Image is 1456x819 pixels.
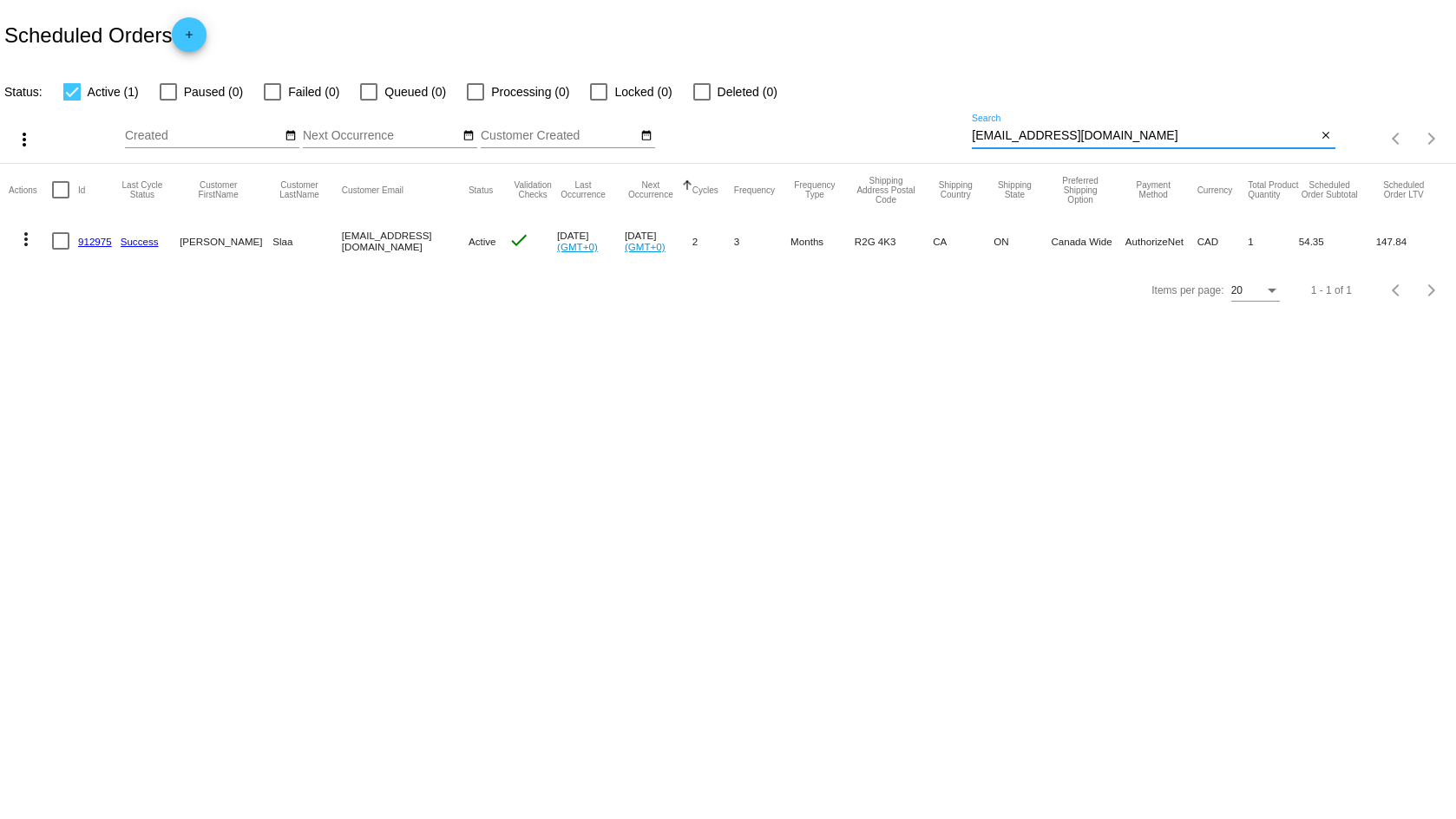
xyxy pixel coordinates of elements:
h2: Scheduled Orders [4,17,207,52]
mat-icon: add [179,29,200,49]
mat-header-cell: Total Product Quantity [1248,164,1299,216]
button: Change sorting for Id [78,185,85,195]
mat-cell: CAD [1197,216,1249,266]
button: Change sorting for Cycles [692,185,718,195]
button: Change sorting for LastOccurrenceUtc [557,180,609,199]
input: Search [972,129,1316,143]
button: Change sorting for Status [469,185,493,195]
input: Created [125,129,281,143]
span: Status: [4,85,43,99]
button: Change sorting for PaymentMethod.Type [1125,180,1182,199]
button: Next page [1414,273,1449,308]
mat-cell: R2G 4K3 [855,216,933,266]
button: Change sorting for CustomerFirstName [180,180,257,199]
button: Change sorting for ShippingState [994,180,1035,199]
mat-icon: close [1320,129,1332,143]
a: 912975 [78,236,112,247]
mat-cell: 147.84 [1376,216,1447,266]
button: Change sorting for Subtotal [1299,180,1361,199]
button: Previous page [1380,273,1414,308]
a: (GMT+0) [625,241,666,252]
mat-icon: date_range [462,129,475,143]
mat-cell: [DATE] [557,216,625,266]
mat-cell: [EMAIL_ADDRESS][DOMAIN_NAME] [342,216,469,266]
span: Failed (0) [288,81,339,102]
mat-icon: check [508,230,529,250]
mat-cell: Canada Wide [1051,216,1125,266]
mat-select: Items per page: [1231,285,1280,297]
button: Change sorting for CustomerLastName [272,180,326,199]
button: Change sorting for ShippingCountry [933,180,978,199]
span: Queued (0) [384,81,446,102]
mat-header-cell: Validation Checks [508,164,557,216]
button: Change sorting for FrequencyType [790,180,839,199]
mat-cell: [PERSON_NAME] [180,216,272,266]
button: Change sorting for CustomerEmail [342,185,403,195]
input: Next Occurrence [303,129,459,143]
button: Change sorting for PreferredShippingOption [1051,176,1109,205]
mat-cell: 1 [1248,216,1299,266]
span: Processing (0) [491,81,569,102]
a: Success [121,236,159,247]
mat-cell: 3 [734,216,790,266]
mat-icon: more_vert [14,129,35,150]
mat-cell: Slaa [272,216,342,266]
mat-cell: CA [933,216,994,266]
mat-icon: more_vert [16,229,36,250]
button: Change sorting for Frequency [734,185,775,195]
mat-cell: 2 [692,216,734,266]
button: Change sorting for LifetimeValue [1376,180,1432,199]
mat-cell: [DATE] [625,216,692,266]
div: Items per page: [1151,284,1223,296]
div: 1 - 1 of 1 [1311,284,1352,296]
mat-icon: date_range [285,129,297,143]
input: Customer Created [481,129,637,143]
span: Active (1) [88,81,139,102]
mat-cell: 54.35 [1299,216,1376,266]
span: Active [469,236,496,247]
button: Change sorting for NextOccurrenceUtc [625,180,677,199]
mat-cell: AuthorizeNet [1125,216,1197,266]
a: (GMT+0) [557,241,598,252]
span: Locked (0) [614,81,672,102]
button: Clear [1317,127,1335,146]
button: Change sorting for CurrencyIso [1197,185,1233,195]
mat-cell: ON [994,216,1051,266]
button: Previous page [1380,121,1414,156]
button: Next page [1414,121,1449,156]
button: Change sorting for ShippingPostcode [855,176,917,205]
span: Paused (0) [184,81,243,102]
span: 20 [1231,284,1243,296]
mat-icon: date_range [640,129,653,143]
mat-header-cell: Actions [9,164,52,216]
button: Change sorting for LastProcessingCycleId [121,180,164,199]
mat-cell: Months [790,216,855,266]
span: Deleted (0) [718,81,777,102]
